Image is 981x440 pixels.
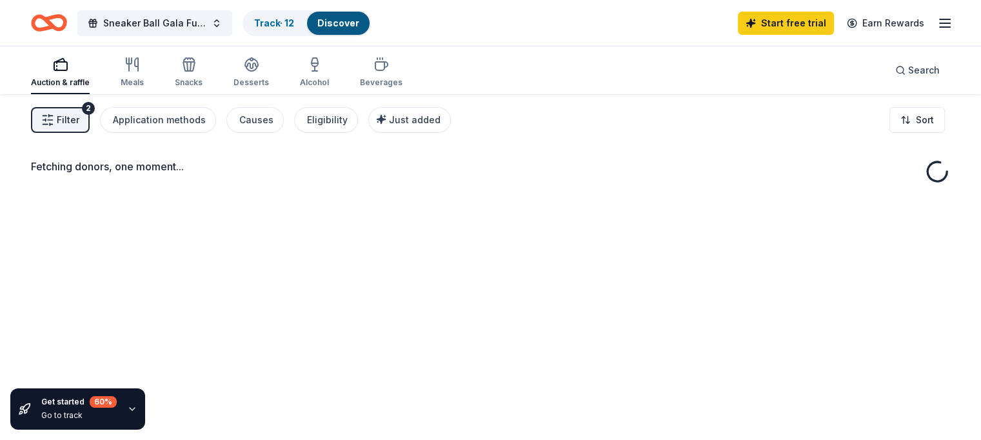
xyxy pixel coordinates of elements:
[360,52,402,94] button: Beverages
[243,10,371,36] button: Track· 12Discover
[389,114,441,125] span: Just added
[175,77,203,88] div: Snacks
[300,77,329,88] div: Alcohol
[41,396,117,408] div: Get started
[82,102,95,115] div: 2
[254,17,294,28] a: Track· 12
[839,12,932,35] a: Earn Rewards
[31,52,90,94] button: Auction & raffle
[360,77,402,88] div: Beverages
[31,107,90,133] button: Filter2
[233,52,269,94] button: Desserts
[100,107,216,133] button: Application methods
[233,77,269,88] div: Desserts
[307,112,348,128] div: Eligibility
[31,77,90,88] div: Auction & raffle
[31,159,950,174] div: Fetching donors, one moment...
[121,52,144,94] button: Meals
[41,410,117,421] div: Go to track
[889,107,945,133] button: Sort
[121,77,144,88] div: Meals
[57,112,79,128] span: Filter
[31,8,67,38] a: Home
[113,112,206,128] div: Application methods
[916,112,934,128] span: Sort
[738,12,834,35] a: Start free trial
[103,15,206,31] span: Sneaker Ball Gala Fundraiser
[175,52,203,94] button: Snacks
[294,107,358,133] button: Eligibility
[317,17,359,28] a: Discover
[300,52,329,94] button: Alcohol
[226,107,284,133] button: Causes
[908,63,940,78] span: Search
[368,107,451,133] button: Just added
[90,396,117,408] div: 60 %
[885,57,950,83] button: Search
[239,112,273,128] div: Causes
[77,10,232,36] button: Sneaker Ball Gala Fundraiser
